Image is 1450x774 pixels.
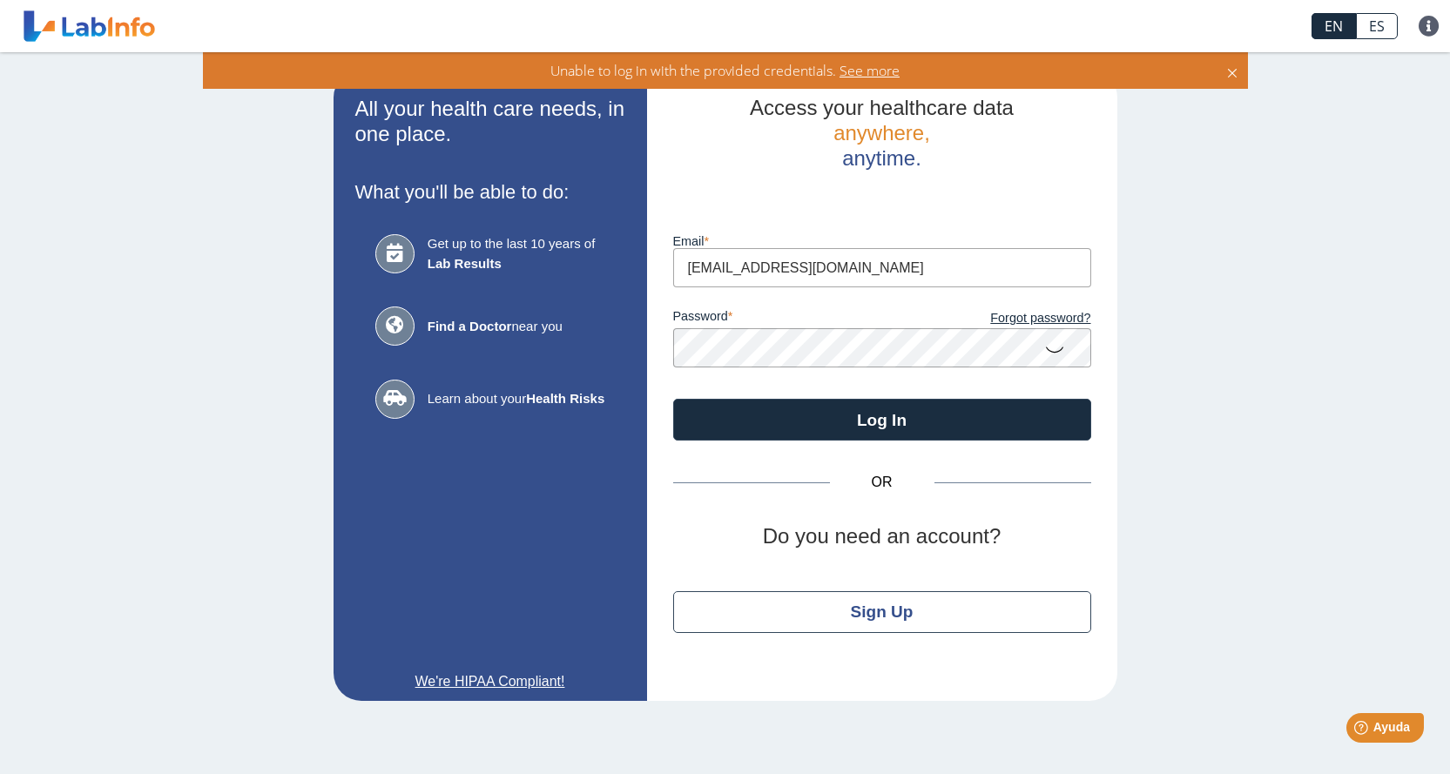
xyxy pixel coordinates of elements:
button: Log In [673,399,1091,441]
span: Learn about your [428,389,604,409]
button: Sign Up [673,591,1091,633]
a: ES [1356,13,1398,39]
span: Access your healthcare data [750,96,1014,119]
b: Health Risks [526,391,604,406]
span: Get up to the last 10 years of [428,234,604,273]
span: near you [428,317,604,337]
a: EN [1312,13,1356,39]
label: password [673,309,882,328]
a: Forgot password? [882,309,1091,328]
h2: Do you need an account? [673,524,1091,549]
label: Email [673,234,1091,248]
span: OR [830,472,934,493]
iframe: Help widget launcher [1295,706,1431,755]
span: Unable to log in with the provided credentials. [550,61,836,80]
span: anywhere, [833,121,930,145]
b: Find a Doctor [428,319,512,333]
b: Lab Results [428,256,502,271]
h2: All your health care needs, in one place. [355,97,625,147]
a: We're HIPAA Compliant! [355,671,625,692]
span: anytime. [842,146,921,170]
h3: What you'll be able to do: [355,181,625,203]
span: See more [836,61,900,80]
